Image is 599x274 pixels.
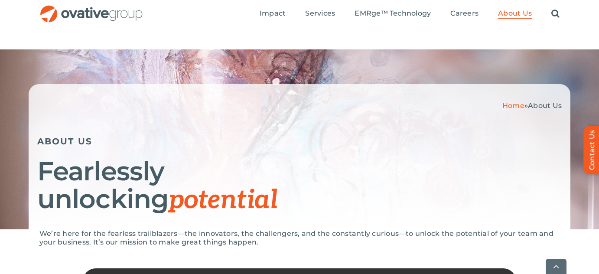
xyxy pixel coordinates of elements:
span: Impact [260,9,286,18]
h1: Fearlessly unlocking [37,157,562,214]
a: Home [502,101,524,110]
a: Services [305,9,335,19]
a: OG_Full_horizontal_RGB [39,4,143,13]
h5: ABOUT US [37,136,562,147]
a: Impact [260,9,286,19]
span: About Us [528,101,562,110]
span: Careers [450,9,479,18]
a: About Us [498,9,532,19]
a: EMRge™ Technology [355,9,431,19]
span: About Us [498,9,532,18]
span: Services [305,9,335,18]
a: Careers [450,9,479,19]
a: Search [551,9,560,19]
p: We’re here for the fearless trailblazers—the innovators, the challengers, and the constantly curi... [39,229,560,247]
span: » [502,101,562,110]
span: potential [169,185,277,216]
span: EMRge™ Technology [355,9,431,18]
